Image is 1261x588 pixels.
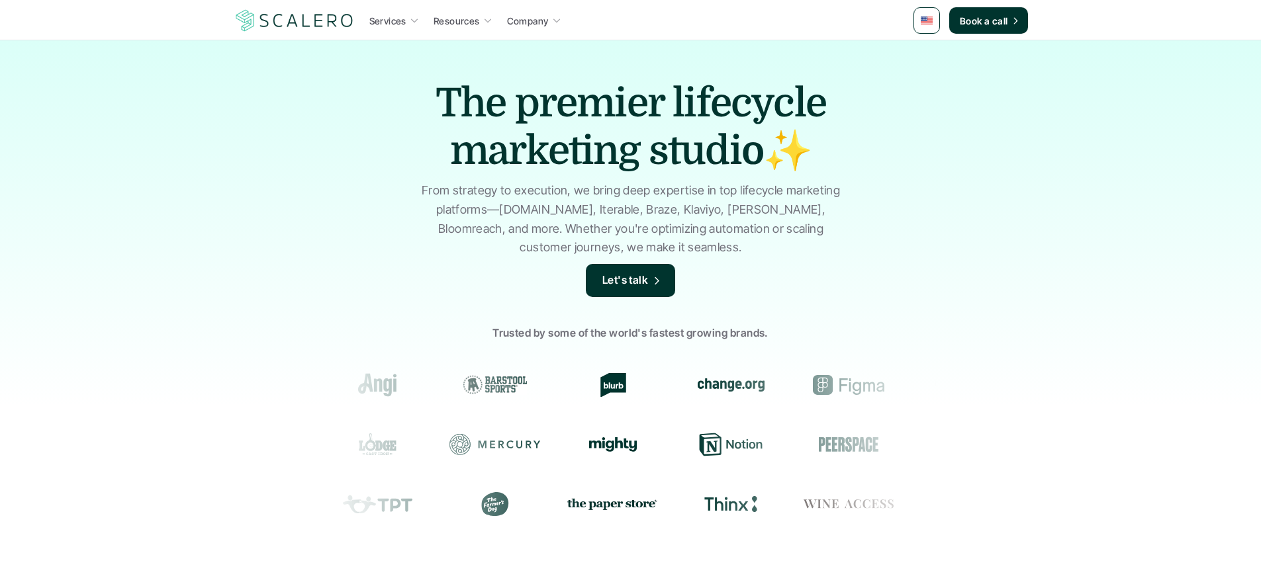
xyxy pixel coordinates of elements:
img: Scalero company logotype [234,8,355,33]
h1: The premier lifecycle marketing studio✨ [399,79,863,175]
p: Services [369,14,406,28]
p: Resources [434,14,480,28]
p: Company [507,14,549,28]
p: Let's talk [602,272,649,289]
p: Book a call [960,14,1008,28]
a: Let's talk [586,264,676,297]
a: Book a call [949,7,1028,34]
a: Scalero company logotype [234,9,355,32]
p: From strategy to execution, we bring deep expertise in top lifecycle marketing platforms—[DOMAIN_... [416,181,846,257]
